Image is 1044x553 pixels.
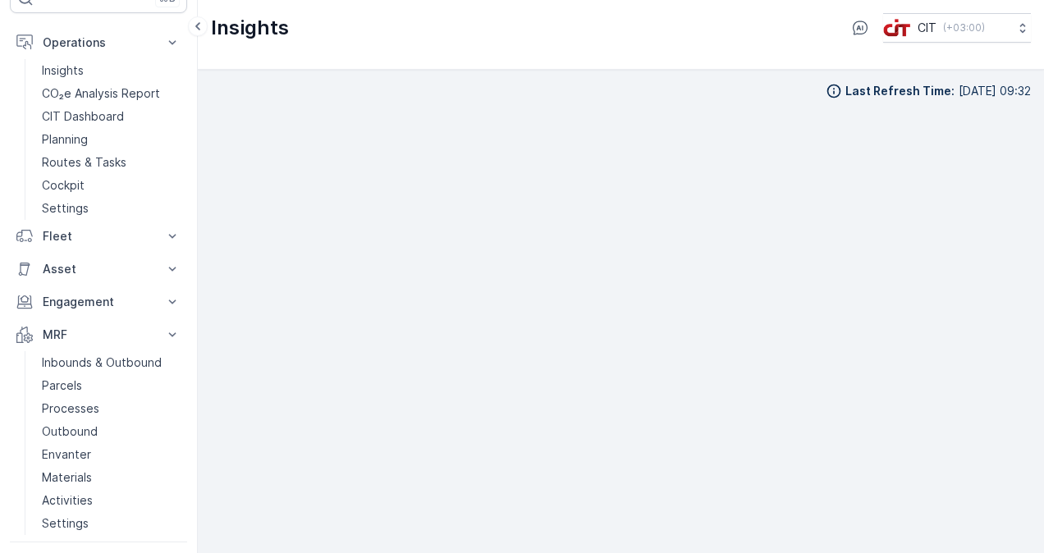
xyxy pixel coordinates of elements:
a: Outbound [35,420,187,443]
p: MRF [43,327,154,343]
button: Fleet [10,220,187,253]
p: CIT [918,20,936,36]
a: Cockpit [35,174,187,197]
p: Processes [42,400,99,417]
a: Envanter [35,443,187,466]
p: Planning [42,131,88,148]
a: Settings [35,197,187,220]
button: Engagement [10,286,187,318]
img: cit-logo_pOk6rL0.png [883,19,911,37]
p: Operations [43,34,154,51]
p: CIT Dashboard [42,108,124,125]
p: Inbounds & Outbound [42,354,162,371]
a: Materials [35,466,187,489]
p: Last Refresh Time : [845,83,955,99]
p: [DATE] 09:32 [959,83,1031,99]
p: Outbound [42,423,98,440]
p: Insights [42,62,84,79]
p: Fleet [43,228,154,245]
a: Processes [35,397,187,420]
a: Routes & Tasks [35,151,187,174]
a: Settings [35,512,187,535]
p: Settings [42,515,89,532]
button: Asset [10,253,187,286]
p: CO₂e Analysis Report [42,85,160,102]
p: Activities [42,492,93,509]
p: Routes & Tasks [42,154,126,171]
a: Activities [35,489,187,512]
button: CIT(+03:00) [883,13,1031,43]
p: Parcels [42,377,82,394]
p: Insights [211,15,289,41]
p: Materials [42,469,92,486]
a: Planning [35,128,187,151]
p: Envanter [42,446,91,463]
button: Operations [10,26,187,59]
p: Engagement [43,294,154,310]
a: Parcels [35,374,187,397]
button: MRF [10,318,187,351]
p: ( +03:00 ) [943,21,985,34]
p: Asset [43,261,154,277]
p: Cockpit [42,177,85,194]
a: CIT Dashboard [35,105,187,128]
a: CO₂e Analysis Report [35,82,187,105]
p: Settings [42,200,89,217]
a: Inbounds & Outbound [35,351,187,374]
a: Insights [35,59,187,82]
